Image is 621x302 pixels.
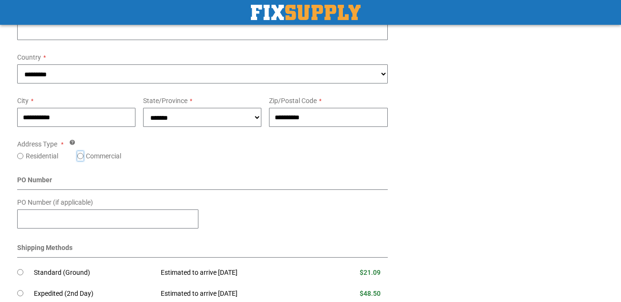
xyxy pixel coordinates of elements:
[17,53,41,61] span: Country
[17,243,388,258] div: Shipping Methods
[154,262,317,283] td: Estimated to arrive [DATE]
[34,262,154,283] td: Standard (Ground)
[360,269,381,276] span: $21.09
[251,5,361,20] img: Fix Industrial Supply
[269,97,317,104] span: Zip/Postal Code
[86,151,121,161] label: Commercial
[143,97,187,104] span: State/Province
[17,140,57,148] span: Address Type
[17,175,388,190] div: PO Number
[360,290,381,297] span: $48.50
[26,151,58,161] label: Residential
[251,5,361,20] a: store logo
[17,198,93,206] span: PO Number (if applicable)
[17,97,29,104] span: City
